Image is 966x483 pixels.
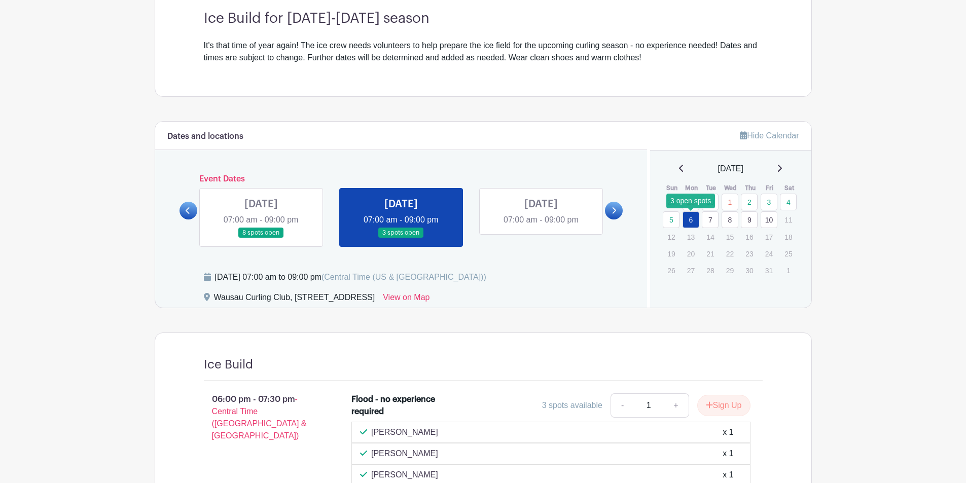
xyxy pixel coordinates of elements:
[761,263,777,278] p: 31
[663,211,679,228] a: 5
[723,469,733,481] div: x 1
[204,357,253,372] h4: Ice Build
[780,229,797,245] p: 18
[204,10,763,27] h3: Ice Build for [DATE]-[DATE] season
[722,246,738,262] p: 22
[371,448,438,460] p: [PERSON_NAME]
[702,263,719,278] p: 28
[697,395,750,416] button: Sign Up
[662,183,682,193] th: Sun
[780,194,797,210] a: 4
[663,194,679,210] p: 28
[188,389,336,446] p: 06:00 pm - 07:30 pm
[663,263,679,278] p: 26
[663,229,679,245] p: 12
[761,229,777,245] p: 17
[723,448,733,460] div: x 1
[761,246,777,262] p: 24
[666,194,715,208] div: 3 open spots
[683,211,699,228] a: 6
[683,263,699,278] p: 27
[741,211,758,228] a: 9
[722,263,738,278] p: 29
[780,246,797,262] p: 25
[197,174,605,184] h6: Event Dates
[780,212,797,228] p: 11
[321,273,486,281] span: (Central Time (US & [GEOGRAPHIC_DATA]))
[167,132,243,141] h6: Dates and locations
[383,291,430,308] a: View on Map
[741,263,758,278] p: 30
[760,183,780,193] th: Fri
[721,183,741,193] th: Wed
[761,194,777,210] a: 3
[701,183,721,193] th: Tue
[212,395,307,440] span: - Central Time ([GEOGRAPHIC_DATA] & [GEOGRAPHIC_DATA])
[371,426,438,438] p: [PERSON_NAME]
[611,393,634,418] a: -
[702,246,719,262] p: 21
[215,271,486,283] div: [DATE] 07:00 am to 09:00 pm
[351,393,439,418] div: Flood - no experience required
[740,131,799,140] a: Hide Calendar
[542,399,602,412] div: 3 spots available
[718,163,743,175] span: [DATE]
[779,183,799,193] th: Sat
[741,194,758,210] a: 2
[741,229,758,245] p: 16
[722,194,738,210] a: 1
[683,246,699,262] p: 20
[723,426,733,438] div: x 1
[683,229,699,245] p: 13
[214,291,375,308] div: Wausau Curling Club, [STREET_ADDRESS]
[702,229,719,245] p: 14
[663,393,689,418] a: +
[204,40,763,64] div: It's that time of year again! The ice crew needs volunteers to help prepare the ice field for the...
[722,229,738,245] p: 15
[702,211,719,228] a: 7
[740,183,760,193] th: Thu
[761,211,777,228] a: 10
[371,469,438,481] p: [PERSON_NAME]
[741,246,758,262] p: 23
[663,246,679,262] p: 19
[682,183,702,193] th: Mon
[780,263,797,278] p: 1
[722,211,738,228] a: 8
